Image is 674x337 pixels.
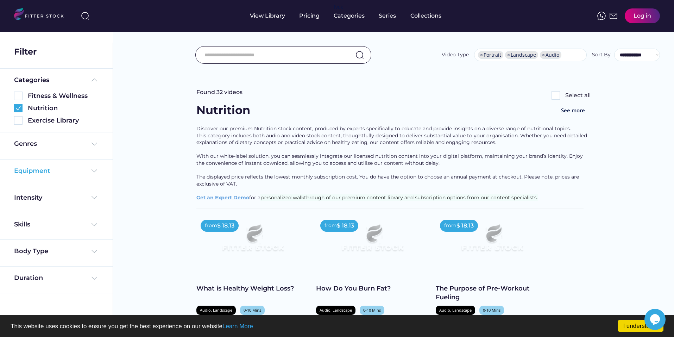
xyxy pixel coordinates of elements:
[540,51,561,59] li: Audio
[14,274,43,282] div: Duration
[14,76,49,85] div: Categories
[217,222,234,230] div: $ 18.13
[552,91,560,100] img: Rectangle%205126.svg
[244,307,261,313] div: 0-10 Mins
[299,12,320,20] div: Pricing
[260,194,538,201] span: personalized walkthrough of our premium content library and subscription options from our content...
[456,222,474,230] div: $ 18.13
[442,51,469,58] div: Video Type
[480,52,483,57] span: ×
[410,12,441,20] div: Collections
[478,51,503,59] li: Portrait
[196,174,580,187] span: The displayed price reflects the lowest monthly subscription cost. You do have the option to choo...
[14,167,50,175] div: Equipment
[618,320,663,332] a: I understand!
[14,8,70,22] img: LOGO.svg
[196,102,267,118] div: Nutrition
[483,307,500,313] div: 0-10 Mins
[355,51,364,59] img: search-normal.svg
[90,220,99,229] img: Frame%20%284%29.svg
[196,284,309,293] div: What is Healthy Weight Loss?
[334,4,343,11] div: fvck
[439,307,472,313] div: Audio, Landscape
[196,125,591,208] div: Discover our premium Nutrition stock content, produced by experts specifically to educate and pro...
[334,12,365,20] div: Categories
[14,116,23,125] img: Rectangle%205126.svg
[28,116,99,125] div: Exercise Library
[28,92,99,100] div: Fitness & Wellness
[379,12,396,20] div: Series
[250,12,285,20] div: View Library
[565,92,591,99] div: Select all
[200,307,232,313] div: Audio, Landscape
[81,12,89,20] img: search-normal%203.svg
[14,220,32,229] div: Skills
[597,12,606,20] img: meteor-icons_whatsapp%20%281%29.svg
[14,139,37,148] div: Genres
[196,88,242,96] div: Found 32 videos
[90,247,99,256] img: Frame%20%284%29.svg
[208,216,298,266] img: Frame%2079%20%281%29.svg
[28,104,99,113] div: Nutrition
[436,284,548,302] div: The Purpose of Pre-Workout Fueling
[222,323,253,330] a: Learn More
[90,76,99,84] img: Frame%20%285%29.svg
[444,222,456,229] div: from
[205,222,217,229] div: from
[325,222,337,229] div: from
[14,46,37,58] div: Filter
[505,51,538,59] li: Landscape
[14,193,42,202] div: Intensity
[90,193,99,202] img: Frame%20%284%29.svg
[592,51,611,58] div: Sort By
[447,216,537,266] img: Frame%2079%20%281%29.svg
[609,12,618,20] img: Frame%2051.svg
[507,52,510,57] span: ×
[90,140,99,148] img: Frame%20%284%29.svg
[320,307,352,313] div: Audio, Landscape
[14,104,23,112] img: Group%201000002360.svg
[363,307,381,313] div: 0-10 Mins
[634,12,651,20] div: Log in
[11,323,663,329] p: This website uses cookies to ensure you get the best experience on our website
[90,167,99,175] img: Frame%20%284%29.svg
[196,194,249,201] a: Get an Expert Demo
[542,52,545,57] span: ×
[644,309,667,330] iframe: chat widget
[90,274,99,282] img: Frame%20%284%29.svg
[337,222,354,230] div: $ 18.13
[14,92,23,100] img: Rectangle%205126.svg
[14,247,48,256] div: Body Type
[316,284,429,293] div: How Do You Burn Fat?
[555,102,591,118] button: See more
[327,216,417,266] img: Frame%2079%20%281%29.svg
